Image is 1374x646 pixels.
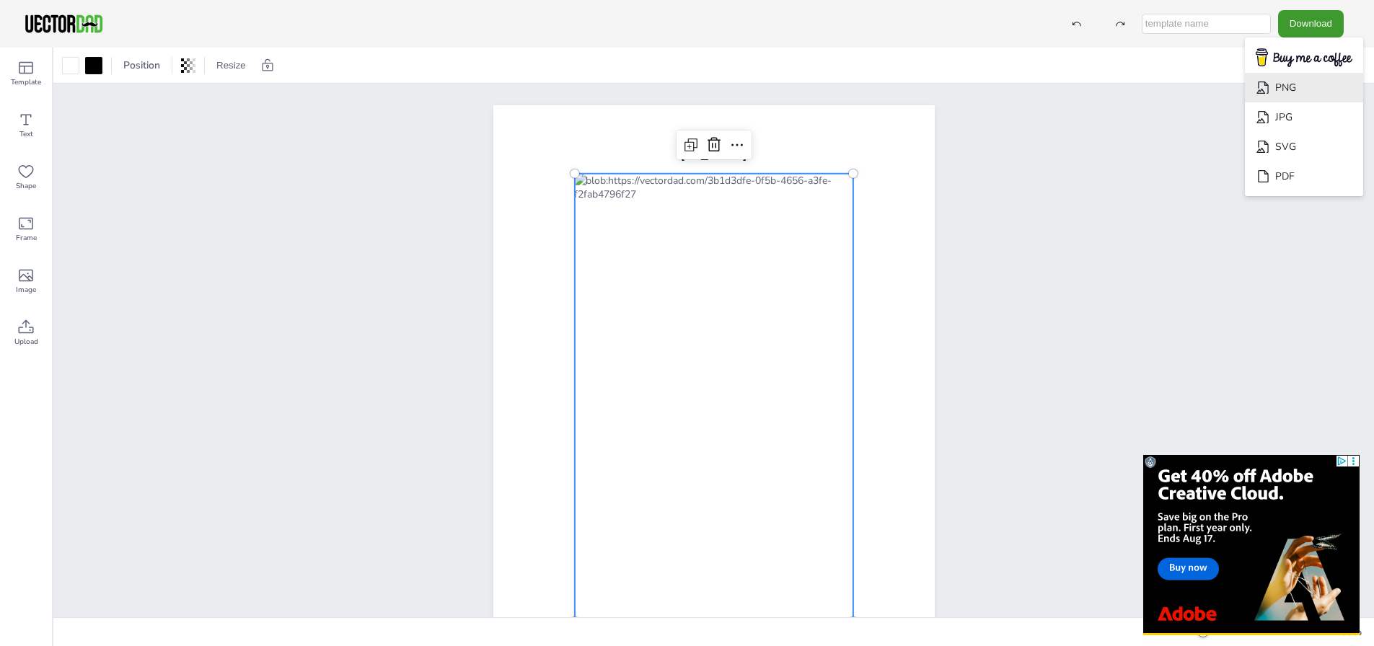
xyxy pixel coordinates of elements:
[681,143,747,161] span: [US_STATE]
[1278,10,1344,37] button: Download
[14,336,38,348] span: Upload
[1145,456,1156,468] div: X
[120,58,163,72] span: Position
[1143,455,1360,635] iframe: Advertisment
[1246,44,1362,72] img: buymecoffee.png
[16,284,36,296] span: Image
[16,232,37,244] span: Frame
[1245,73,1363,102] li: PNG
[1245,132,1363,161] li: SVG
[1245,161,1363,191] li: PDF
[1142,14,1271,34] input: template name
[23,13,105,35] img: VectorDad-1.png
[16,180,36,192] span: Shape
[19,128,33,140] span: Text
[11,76,41,88] span: Template
[211,54,252,77] button: Resize
[1245,102,1363,132] li: JPG
[1245,37,1363,197] ul: Download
